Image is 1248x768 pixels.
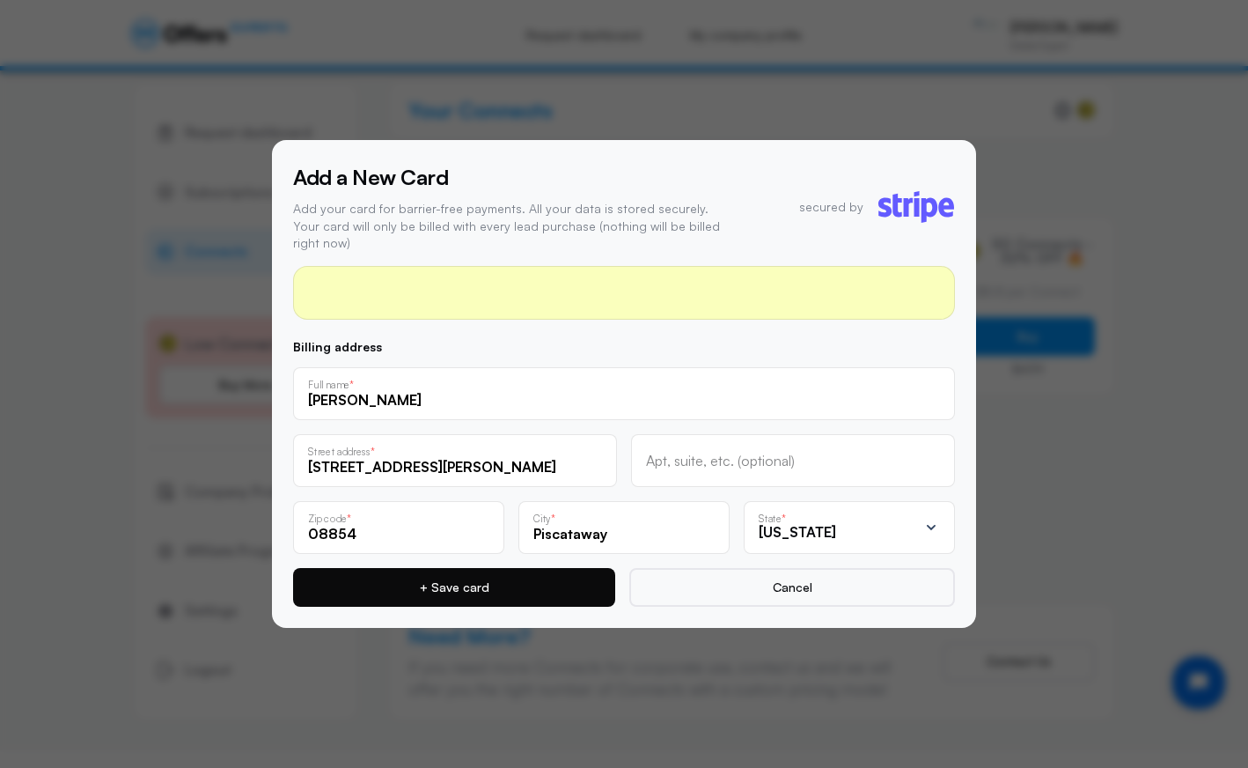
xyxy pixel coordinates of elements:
p: secured by [799,198,863,216]
iframe: Secure card payment input frame [308,285,940,300]
button: Cancel [629,568,955,607]
p: City [533,513,551,523]
p: Zip code [308,513,347,523]
p: Full name [308,380,349,389]
button: Open chat widget [15,15,68,68]
p: Add your card for barrier-free payments. All your data is stored securely. Your card will only be... [293,200,729,252]
p: Billing address [293,341,955,353]
button: + Save card [293,568,615,607]
p: Street address [308,447,371,456]
span: [US_STATE] [759,523,836,541]
p: State [759,513,782,523]
h5: Add a New Card [293,161,729,193]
